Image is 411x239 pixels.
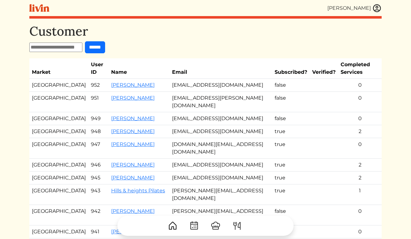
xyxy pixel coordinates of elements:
[338,92,382,112] td: 0
[88,159,109,172] td: 946
[170,205,272,225] td: [PERSON_NAME][EMAIL_ADDRESS][PERSON_NAME][DOMAIN_NAME]
[29,24,382,39] h1: Customer
[272,58,310,79] th: Subscribed?
[29,92,88,112] td: [GEOGRAPHIC_DATA]
[338,172,382,184] td: 2
[338,125,382,138] td: 2
[310,58,338,79] th: Verified?
[272,184,310,205] td: true
[168,221,178,231] img: House-9bf13187bcbb5817f509fe5e7408150f90897510c4275e13d0d5fca38e0b5951.svg
[29,79,88,92] td: [GEOGRAPHIC_DATA]
[111,162,155,168] a: [PERSON_NAME]
[88,58,109,79] th: User ID
[29,112,88,125] td: [GEOGRAPHIC_DATA]
[327,4,371,12] div: [PERSON_NAME]
[111,95,155,101] a: [PERSON_NAME]
[170,92,272,112] td: [EMAIL_ADDRESS][PERSON_NAME][DOMAIN_NAME]
[170,138,272,159] td: [DOMAIN_NAME][EMAIL_ADDRESS][DOMAIN_NAME]
[29,138,88,159] td: [GEOGRAPHIC_DATA]
[88,125,109,138] td: 948
[272,159,310,172] td: true
[88,92,109,112] td: 951
[88,138,109,159] td: 947
[272,112,310,125] td: false
[338,138,382,159] td: 0
[88,184,109,205] td: 943
[29,58,88,79] th: Market
[29,172,88,184] td: [GEOGRAPHIC_DATA]
[272,79,310,92] td: false
[170,112,272,125] td: [EMAIL_ADDRESS][DOMAIN_NAME]
[111,128,155,134] a: [PERSON_NAME]
[272,138,310,159] td: true
[170,58,272,79] th: Email
[372,3,382,13] img: user_account-e6e16d2ec92f44fc35f99ef0dc9cddf60790bfa021a6ecb1c896eb5d2907b31c.svg
[88,79,109,92] td: 952
[109,58,170,79] th: Name
[338,205,382,225] td: 0
[338,184,382,205] td: 1
[338,159,382,172] td: 2
[29,4,49,12] img: livin-logo-a0d97d1a881af30f6274990eb6222085a2533c92bbd1e4f22c21b4f0d0e3210c.svg
[111,175,155,181] a: [PERSON_NAME]
[111,82,155,88] a: [PERSON_NAME]
[232,221,242,231] img: ForkKnife-55491504ffdb50bab0c1e09e7649658475375261d09fd45db06cec23bce548bf.svg
[170,172,272,184] td: [EMAIL_ADDRESS][DOMAIN_NAME]
[88,172,109,184] td: 945
[111,188,165,194] a: Hills & heights Pilates
[338,58,382,79] th: Completed Services
[29,205,88,225] td: [GEOGRAPHIC_DATA]
[170,184,272,205] td: [PERSON_NAME][EMAIL_ADDRESS][DOMAIN_NAME]
[170,79,272,92] td: [EMAIL_ADDRESS][DOMAIN_NAME]
[88,112,109,125] td: 949
[272,205,310,225] td: false
[170,159,272,172] td: [EMAIL_ADDRESS][DOMAIN_NAME]
[29,184,88,205] td: [GEOGRAPHIC_DATA]
[29,159,88,172] td: [GEOGRAPHIC_DATA]
[111,141,155,147] a: [PERSON_NAME]
[29,125,88,138] td: [GEOGRAPHIC_DATA]
[272,125,310,138] td: true
[170,125,272,138] td: [EMAIL_ADDRESS][DOMAIN_NAME]
[272,172,310,184] td: true
[111,115,155,121] a: [PERSON_NAME]
[111,208,155,214] a: [PERSON_NAME]
[272,92,310,112] td: false
[338,112,382,125] td: 0
[338,79,382,92] td: 0
[88,205,109,225] td: 942
[211,221,221,231] img: ChefHat-a374fb509e4f37eb0702ca99f5f64f3b6956810f32a249b33092029f8484b388.svg
[189,221,199,231] img: CalendarDots-5bcf9d9080389f2a281d69619e1c85352834be518fbc73d9501aef674afc0d57.svg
